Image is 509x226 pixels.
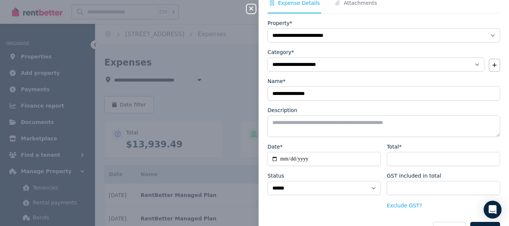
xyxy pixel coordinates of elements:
label: Total* [387,143,402,150]
label: Category* [268,48,294,56]
button: Exclude GST? [387,202,422,209]
label: Date* [268,143,282,150]
label: Description [268,106,297,114]
div: Open Intercom Messenger [484,201,502,219]
label: Status [268,172,284,179]
label: Name* [268,77,285,85]
label: Property* [268,19,292,27]
label: GST included in total [387,172,441,179]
